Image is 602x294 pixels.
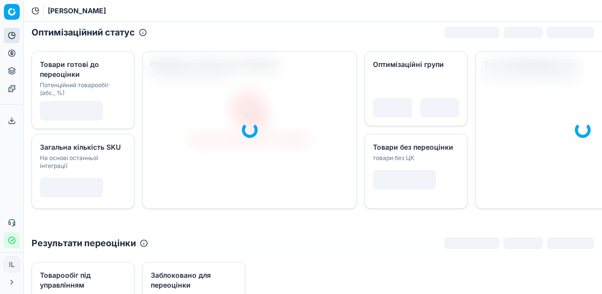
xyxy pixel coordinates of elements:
[32,236,136,250] h2: Результати переоцінки
[40,60,124,79] div: Товари готові до переоцінки
[373,154,457,162] div: товари без ЦК
[151,270,235,290] div: Заблоковано для переоцінки
[32,26,135,39] h2: Оптимізаційний статус
[4,257,20,272] button: IL
[40,270,124,290] div: Товарообіг під управлінням
[4,257,19,272] span: IL
[40,154,124,170] div: На основі останньої інтеграції
[40,142,124,152] div: Загальна кількість SKU
[48,6,106,16] nav: breadcrumb
[373,60,457,69] div: Оптимізаційні групи
[48,6,106,16] span: [PERSON_NAME]
[40,81,124,97] div: Потенційний товарообіг (абс., %)
[373,142,457,152] div: Товари без переоцінки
